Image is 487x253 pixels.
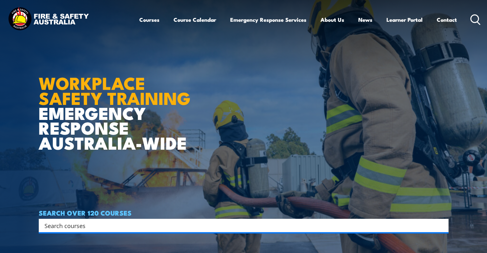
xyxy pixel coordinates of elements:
strong: WORKPLACE SAFETY TRAINING [39,69,191,111]
a: Learner Portal [386,11,423,28]
a: Contact [437,11,457,28]
button: Search magnifier button [437,221,446,230]
a: News [358,11,372,28]
form: Search form [46,221,436,230]
input: Search input [45,221,434,230]
a: About Us [321,11,344,28]
h1: EMERGENCY RESPONSE AUSTRALIA-WIDE [39,59,195,150]
a: Emergency Response Services [230,11,306,28]
a: Course Calendar [174,11,216,28]
h4: SEARCH OVER 120 COURSES [39,209,449,216]
a: Courses [139,11,159,28]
